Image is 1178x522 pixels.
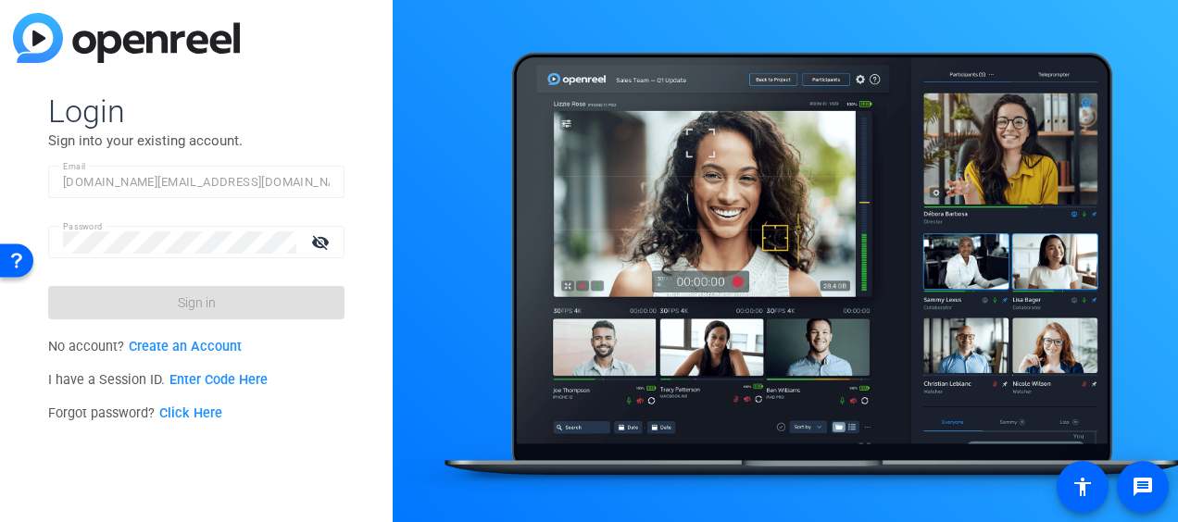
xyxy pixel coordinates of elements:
[48,405,222,421] span: Forgot password?
[169,372,268,388] a: Enter Code Here
[63,221,103,231] mat-label: Password
[1132,476,1154,498] mat-icon: message
[48,339,242,354] span: No account?
[129,339,242,354] a: Create an Account
[159,405,222,421] a: Click Here
[63,161,86,171] mat-label: Email
[48,372,268,388] span: I have a Session ID.
[1071,476,1094,498] mat-icon: accessibility
[300,229,345,255] mat-icon: visibility_off
[13,13,240,63] img: blue-gradient.svg
[48,130,345,151] p: Sign into your existing account.
[48,92,345,130] span: Login
[63,171,330,193] input: Enter Email Address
